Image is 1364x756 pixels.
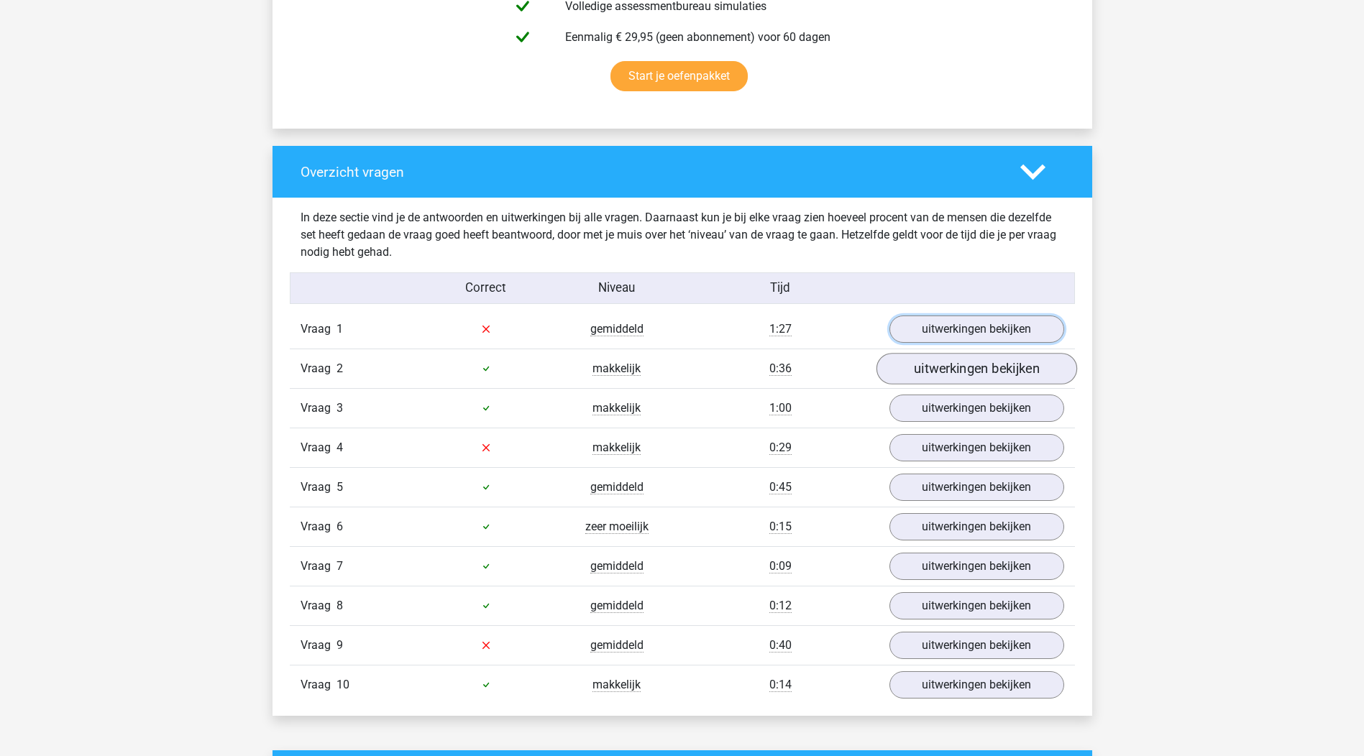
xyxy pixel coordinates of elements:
span: 10 [337,678,349,691]
span: 3 [337,401,343,415]
span: Vraag [301,321,337,338]
a: uitwerkingen bekijken [889,395,1064,422]
a: uitwerkingen bekijken [889,434,1064,461]
h4: Overzicht vragen [301,164,999,180]
span: gemiddeld [590,322,644,336]
span: 1 [337,322,343,336]
span: 1:00 [769,401,792,415]
span: 0:40 [769,638,792,653]
span: makkelijk [592,361,641,376]
span: 4 [337,441,343,454]
span: 9 [337,638,343,652]
span: Vraag [301,479,337,496]
a: uitwerkingen bekijken [876,353,1076,384]
span: Vraag [301,676,337,693]
span: 0:12 [769,599,792,613]
span: 7 [337,559,343,573]
span: 0:15 [769,520,792,534]
span: 1:27 [769,322,792,336]
span: makkelijk [592,401,641,415]
span: Vraag [301,637,337,654]
span: Vraag [301,400,337,417]
span: 6 [337,520,343,533]
span: Vraag [301,360,337,377]
span: 5 [337,480,343,494]
span: 8 [337,599,343,612]
div: Tijd [682,279,878,297]
span: gemiddeld [590,638,644,653]
span: 0:36 [769,361,792,376]
a: uitwerkingen bekijken [889,474,1064,501]
a: uitwerkingen bekijken [889,671,1064,699]
div: In deze sectie vind je de antwoorden en uitwerkingen bij alle vragen. Daarnaast kun je bij elke v... [290,209,1075,261]
span: gemiddeld [590,599,644,613]
span: makkelijk [592,678,641,692]
span: 0:09 [769,559,792,573]
div: Niveau [551,279,682,297]
span: Vraag [301,518,337,535]
span: Vraag [301,558,337,575]
span: Vraag [301,439,337,456]
a: uitwerkingen bekijken [889,632,1064,659]
a: uitwerkingen bekijken [889,592,1064,619]
span: 0:29 [769,441,792,455]
a: uitwerkingen bekijken [889,553,1064,580]
a: uitwerkingen bekijken [889,513,1064,540]
a: Start je oefenpakket [610,61,748,91]
span: 2 [337,361,343,375]
span: Vraag [301,597,337,614]
div: Correct [421,279,551,297]
a: uitwerkingen bekijken [889,315,1064,343]
span: zeer moeilijk [585,520,649,534]
span: gemiddeld [590,559,644,573]
span: 0:45 [769,480,792,494]
span: 0:14 [769,678,792,692]
span: makkelijk [592,441,641,455]
span: gemiddeld [590,480,644,494]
